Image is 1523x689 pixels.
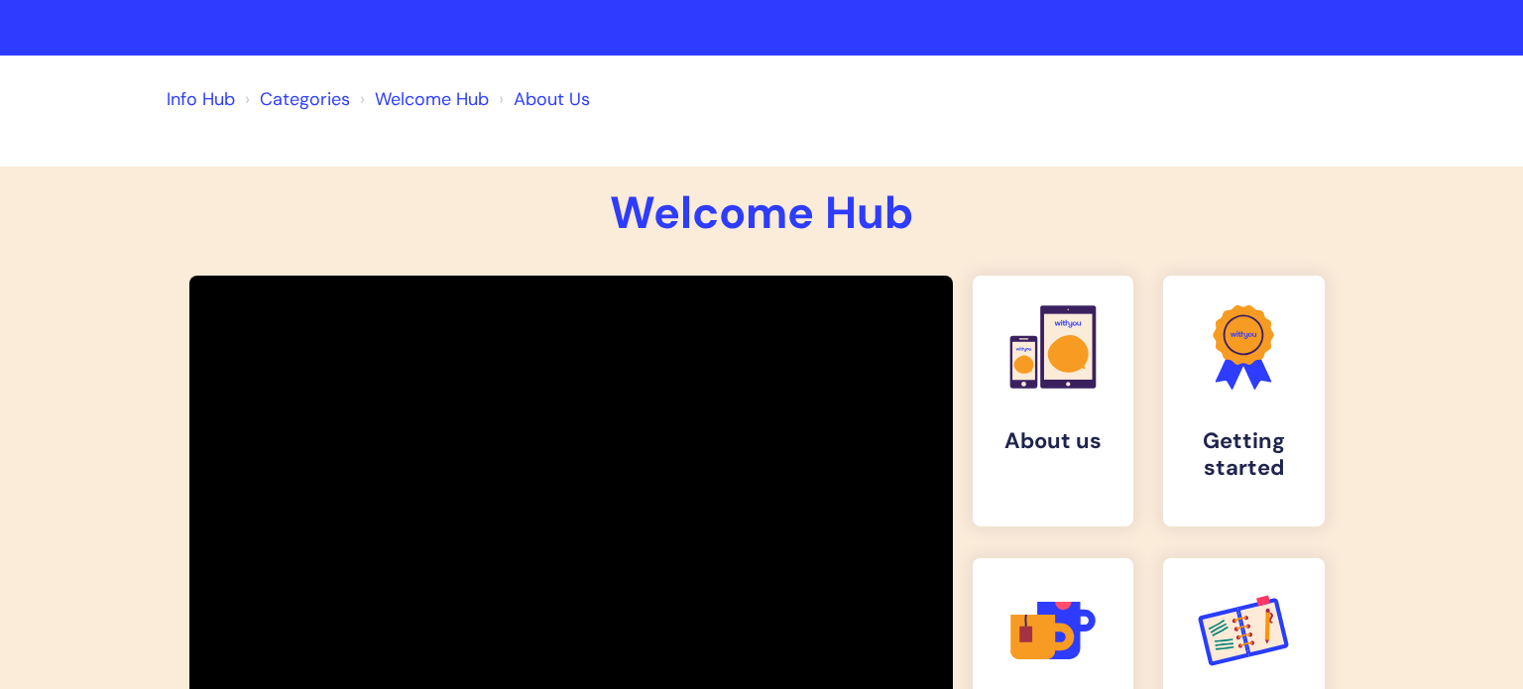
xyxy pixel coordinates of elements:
h4: About us [989,428,1118,454]
li: About Us [494,83,590,115]
a: Getting started [1163,276,1325,526]
li: Welcome Hub [355,83,489,115]
h4: Getting started [1179,428,1309,481]
a: About us [973,276,1134,526]
a: Info Hub [167,87,235,111]
a: Welcome Hub [375,87,489,111]
a: Categories [260,87,350,111]
a: About Us [514,87,590,111]
li: Solution home [240,83,350,115]
h1: Welcome Hub [167,186,1356,240]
